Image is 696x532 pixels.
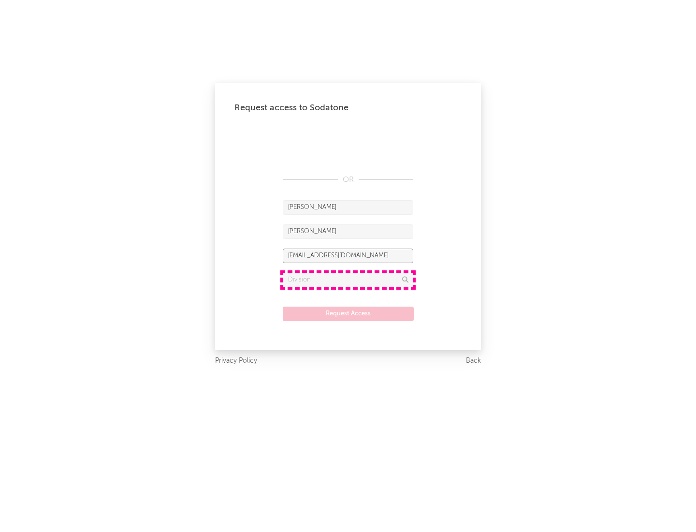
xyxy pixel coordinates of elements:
[283,224,413,239] input: Last Name
[283,307,414,321] button: Request Access
[215,355,257,367] a: Privacy Policy
[466,355,481,367] a: Back
[283,200,413,215] input: First Name
[283,174,413,186] div: OR
[234,102,462,114] div: Request access to Sodatone
[283,273,413,287] input: Division
[283,249,413,263] input: Email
